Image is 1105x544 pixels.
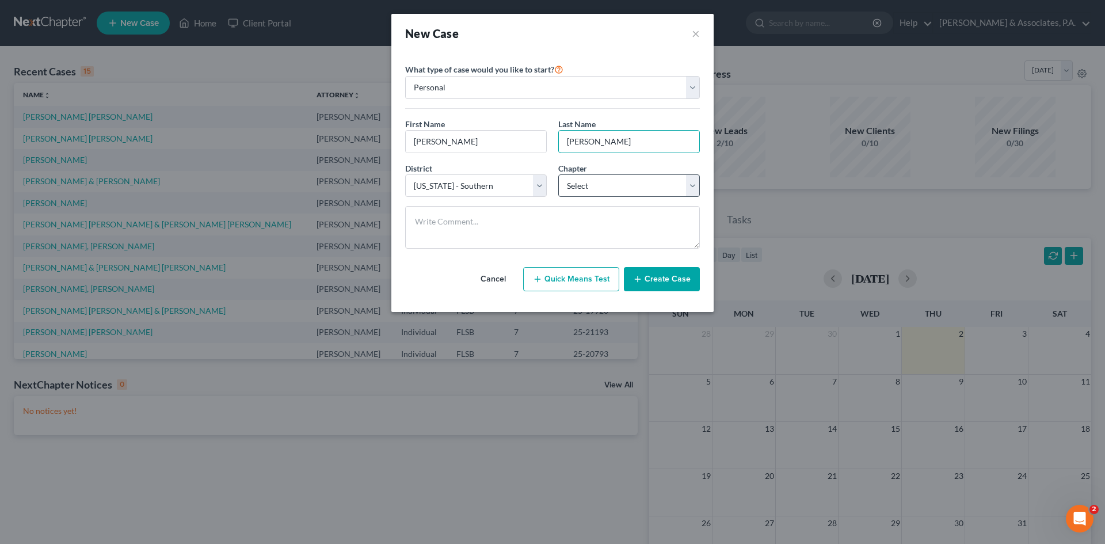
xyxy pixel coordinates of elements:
[1089,505,1099,514] span: 2
[405,62,563,76] label: What type of case would you like to start?
[406,131,546,153] input: Enter First Name
[405,163,432,173] span: District
[559,131,699,153] input: Enter Last Name
[523,267,619,291] button: Quick Means Test
[692,25,700,41] button: ×
[558,163,587,173] span: Chapter
[558,119,596,129] span: Last Name
[405,119,445,129] span: First Name
[468,268,519,291] button: Cancel
[1066,505,1093,532] iframe: Intercom live chat
[405,26,459,40] strong: New Case
[624,267,700,291] button: Create Case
